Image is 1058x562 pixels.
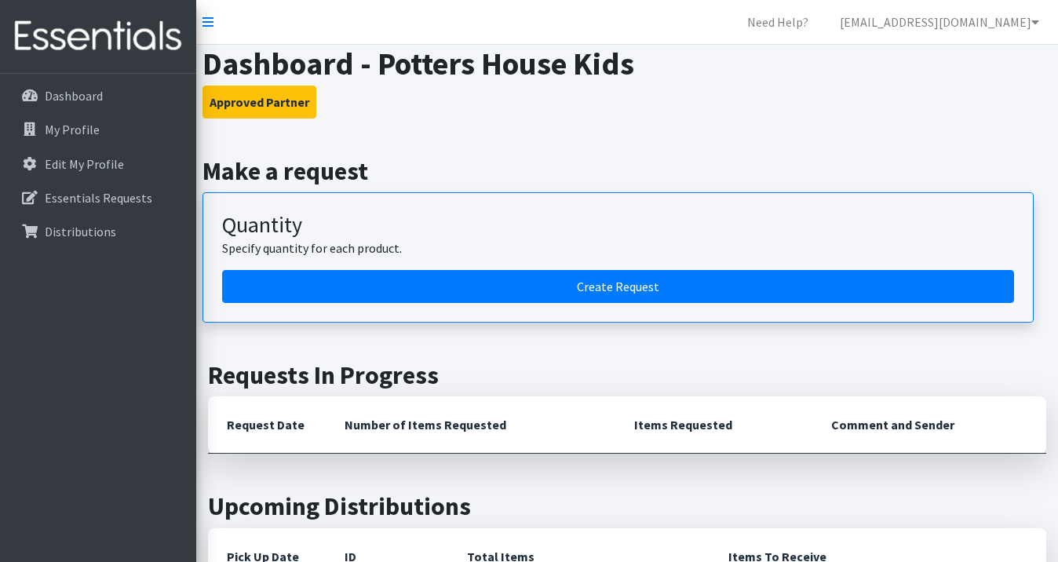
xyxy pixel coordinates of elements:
[6,216,190,247] a: Distributions
[208,491,1046,521] h2: Upcoming Distributions
[202,86,316,119] button: Approved Partner
[202,156,1053,186] h2: Make a request
[45,88,103,104] p: Dashboard
[6,10,190,63] img: HumanEssentials
[6,182,190,213] a: Essentials Requests
[45,224,116,239] p: Distributions
[615,396,812,454] th: Items Requested
[45,156,124,172] p: Edit My Profile
[827,6,1052,38] a: [EMAIL_ADDRESS][DOMAIN_NAME]
[45,190,152,206] p: Essentials Requests
[222,270,1014,303] a: Create a request by quantity
[208,396,326,454] th: Request Date
[45,122,100,137] p: My Profile
[6,114,190,145] a: My Profile
[6,80,190,111] a: Dashboard
[208,360,1046,390] h2: Requests In Progress
[222,239,1014,257] p: Specify quantity for each product.
[812,396,1046,454] th: Comment and Sender
[222,212,1014,239] h3: Quantity
[326,396,615,454] th: Number of Items Requested
[202,45,1053,82] h1: Dashboard - Potters House Kids
[6,148,190,180] a: Edit My Profile
[735,6,821,38] a: Need Help?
